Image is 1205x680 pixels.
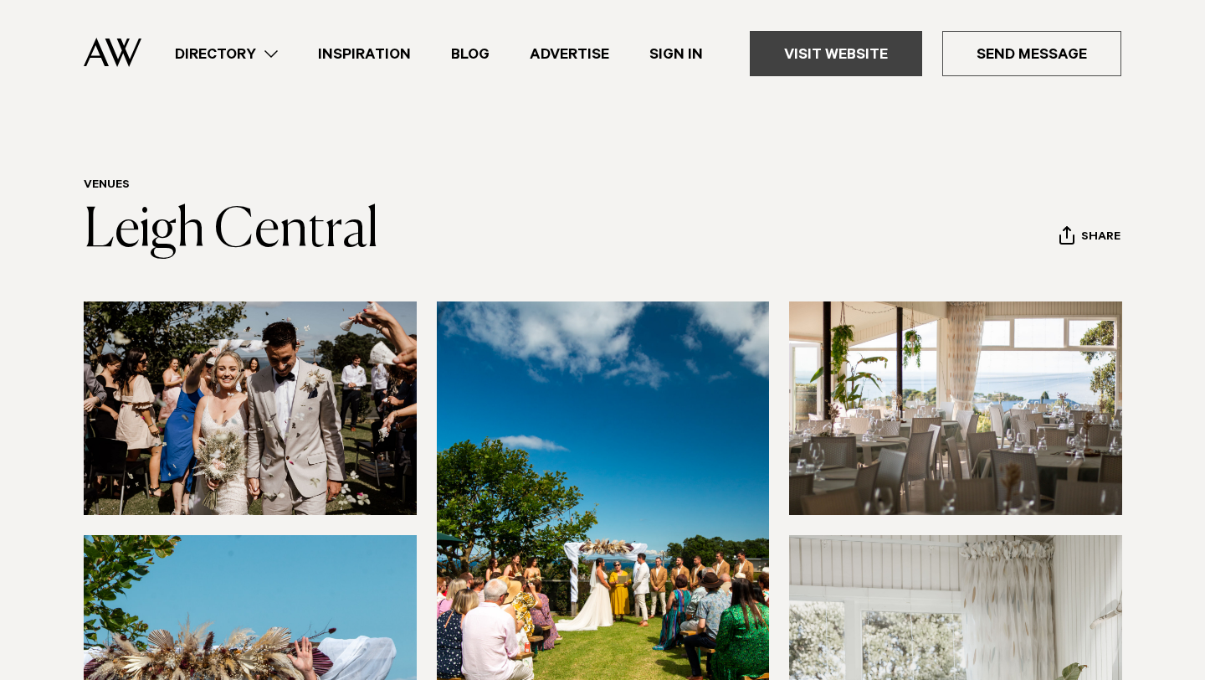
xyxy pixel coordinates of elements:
a: Directory [155,43,298,65]
button: Share [1059,225,1121,250]
a: Leigh Central [84,204,378,258]
img: BYO wedding venue Auckland [789,301,1122,515]
a: Inspiration [298,43,431,65]
img: Coastal wedding venue Leigh [84,301,417,515]
a: Venues [84,179,130,193]
a: Advertise [510,43,629,65]
img: Auckland Weddings Logo [84,38,141,67]
a: Sign In [629,43,723,65]
a: Blog [431,43,510,65]
a: Send Message [942,31,1121,76]
span: Share [1081,230,1120,246]
a: Visit Website [750,31,922,76]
